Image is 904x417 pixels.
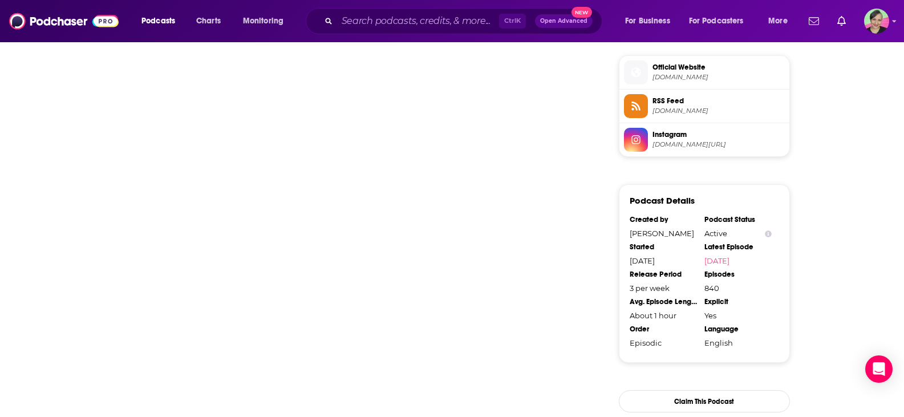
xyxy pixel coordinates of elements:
span: Logged in as LizDVictoryBelt [864,9,889,34]
div: Search podcasts, credits, & more... [317,8,613,34]
button: open menu [235,12,298,30]
div: [PERSON_NAME] [630,229,697,238]
span: More [768,13,788,29]
a: Show notifications dropdown [833,11,850,31]
span: Charts [196,13,221,29]
a: Charts [189,12,228,30]
div: Explicit [704,297,772,306]
span: Official Website [652,62,785,72]
div: 3 per week [630,284,697,293]
div: Episodes [704,270,772,279]
a: [DATE] [704,256,772,265]
button: Claim This Podcast [619,390,790,412]
a: RSS Feed[DOMAIN_NAME] [624,94,785,118]
div: Yes [704,311,772,320]
h3: Podcast Details [630,195,695,206]
div: Language [704,325,772,334]
div: English [704,338,772,347]
div: Latest Episode [704,242,772,252]
a: Show notifications dropdown [804,11,824,31]
div: About 1 hour [630,311,697,320]
a: Instagram[DOMAIN_NAME][URL] [624,128,785,152]
div: Active [704,229,772,238]
div: Order [630,325,697,334]
span: Instagram [652,129,785,140]
button: open menu [682,12,760,30]
button: open menu [133,12,190,30]
button: open menu [617,12,684,30]
span: New [571,7,592,18]
button: Open AdvancedNew [535,14,593,28]
span: instagram.com/ketosavage [652,140,785,149]
img: User Profile [864,9,889,34]
span: ketosavage.com [652,73,785,82]
div: Open Intercom Messenger [865,355,893,383]
div: [DATE] [630,256,697,265]
div: 840 [704,284,772,293]
div: Started [630,242,697,252]
img: Podchaser - Follow, Share and Rate Podcasts [9,10,119,32]
span: RSS Feed [652,96,785,106]
div: Avg. Episode Length [630,297,697,306]
span: Ctrl K [499,14,526,29]
a: Official Website[DOMAIN_NAME] [624,60,785,84]
button: Show Info [765,229,772,238]
button: open menu [760,12,802,30]
span: Monitoring [243,13,283,29]
span: Podcasts [141,13,175,29]
div: Release Period [630,270,697,279]
span: anchor.fm [652,107,785,115]
input: Search podcasts, credits, & more... [337,12,499,30]
div: Created by [630,215,697,224]
div: Episodic [630,338,697,347]
span: For Business [625,13,670,29]
span: Open Advanced [540,18,587,24]
span: For Podcasters [689,13,744,29]
button: Show profile menu [864,9,889,34]
div: Podcast Status [704,215,772,224]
